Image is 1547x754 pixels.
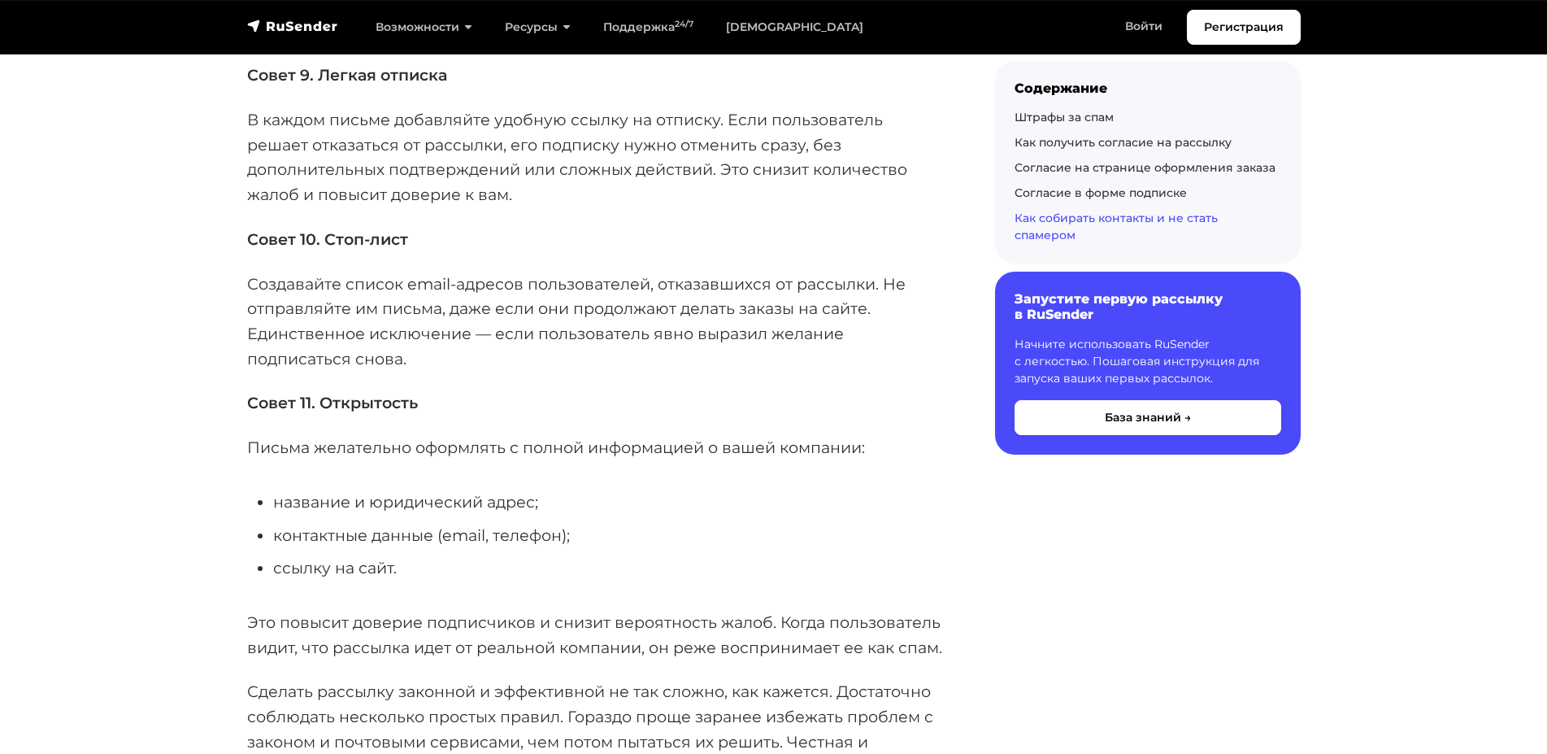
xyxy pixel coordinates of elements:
[675,19,693,29] sup: 24/7
[995,272,1301,454] a: Запустите первую рассылку в RuSender Начните использовать RuSender с легкостью. Пошаговая инструк...
[247,107,943,207] p: В каждом письме добавляйте удобную ссылку на отписку. Если пользователь решает отказаться от расс...
[587,11,710,44] a: Поддержка24/7
[247,18,338,34] img: RuSender
[1015,400,1281,435] button: База знаний →
[273,523,943,548] li: контактные данные (email, телефон);
[1015,211,1218,242] a: Как собирать контакты и не стать спамером
[359,11,489,44] a: Возможности
[1109,10,1179,43] a: Войти
[1015,291,1281,322] h6: Запустите первую рассылку в RuSender
[1015,81,1281,96] div: Содержание
[247,610,943,660] p: Это повысит доверие подписчиков и снизит вероятность жалоб. Когда пользователь видит, что рассылк...
[710,11,880,44] a: [DEMOGRAPHIC_DATA]
[1015,135,1232,150] a: Как получить согласие на рассылку
[1015,336,1281,387] p: Начните использовать RuSender с легкостью. Пошаговая инструкция для запуска ваших первых рассылок.
[1015,160,1275,175] a: Согласие на странице оформления заказа
[1187,10,1301,45] a: Регистрация
[247,435,943,460] p: Письма желательно оформлять с полной информацией о вашей компании:
[247,272,943,372] p: Создавайте список email-адресов пользователей, отказавшихся от рассылки. Не отправляйте им письма...
[247,65,447,85] strong: Совет 9. Легкая отписка
[1015,110,1114,124] a: Штрафы за спам
[273,490,943,515] li: название и юридический адрес;
[273,556,943,581] li: ссылку на сайт.
[247,393,418,412] strong: Совет 11. Открытость
[1015,185,1187,200] a: Согласие в форме подписке
[489,11,587,44] a: Ресурсы
[247,229,408,249] strong: Совет 10. Стоп-лист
